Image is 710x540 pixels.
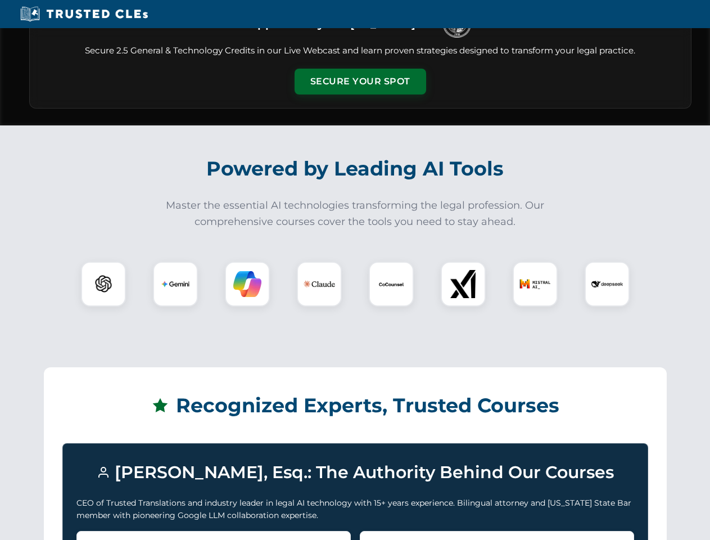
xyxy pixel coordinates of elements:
[449,270,477,298] img: xAI Logo
[43,44,677,57] p: Secure 2.5 General & Technology Credits in our Live Webcast and learn proven strategies designed ...
[377,270,405,298] img: CoCounsel Logo
[87,268,120,300] img: ChatGPT Logo
[233,270,261,298] img: Copilot Logo
[17,6,151,22] img: Trusted CLEs
[369,262,414,307] div: CoCounsel
[153,262,198,307] div: Gemini
[44,149,667,188] h2: Powered by Leading AI Tools
[297,262,342,307] div: Claude
[441,262,486,307] div: xAI
[76,457,634,488] h3: [PERSON_NAME], Esq.: The Authority Behind Our Courses
[513,262,558,307] div: Mistral AI
[225,262,270,307] div: Copilot
[591,268,623,300] img: DeepSeek Logo
[161,270,189,298] img: Gemini Logo
[81,262,126,307] div: ChatGPT
[62,386,648,425] h2: Recognized Experts, Trusted Courses
[76,497,634,522] p: CEO of Trusted Translations and industry leader in legal AI technology with 15+ years experience....
[295,69,426,94] button: Secure Your Spot
[519,268,551,300] img: Mistral AI Logo
[304,268,335,300] img: Claude Logo
[159,197,552,230] p: Master the essential AI technologies transforming the legal profession. Our comprehensive courses...
[585,262,630,307] div: DeepSeek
